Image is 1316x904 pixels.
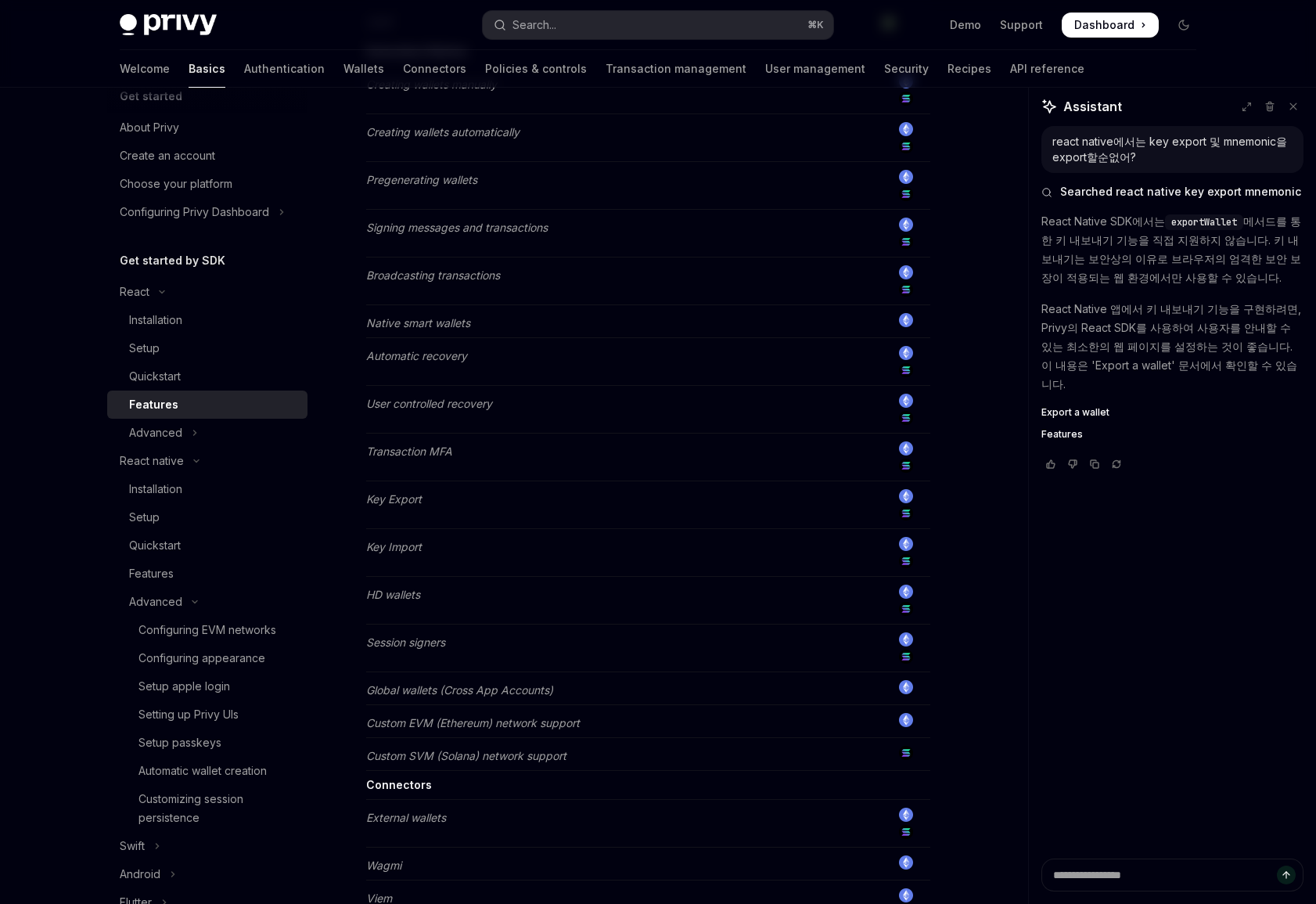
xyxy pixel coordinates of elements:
[1041,428,1083,441] span: Features
[129,536,181,555] div: Quickstart
[107,362,307,391] a: Quickstart
[107,860,307,888] button: Toggle Android section
[107,447,307,475] button: Toggle React native section
[1041,456,1060,472] button: Vote that response was good
[138,677,230,696] div: Setup apple login
[107,672,307,701] a: Setup apple login
[899,363,913,377] img: solana.png
[107,832,307,860] button: Toggle Swift section
[899,808,913,822] img: ethereum.png
[1000,17,1043,33] a: Support
[1074,17,1134,33] span: Dashboard
[366,778,432,791] strong: Connectors
[950,17,981,33] a: Demo
[899,585,913,599] img: ethereum.png
[899,346,913,360] img: ethereum.png
[129,508,160,527] div: Setup
[899,283,913,297] img: solana.png
[366,683,553,697] em: Global wallets (Cross App Accounts)
[138,733,221,752] div: Setup passkeys
[120,837,145,855] div: Swift
[107,306,307,334] a: Installation
[884,50,929,88] a: Security
[366,540,422,553] em: Key Import
[899,680,913,694] img: ethereum.png
[343,50,384,88] a: Wallets
[120,50,170,88] a: Welcome
[120,452,184,470] div: React native
[129,395,178,414] div: Features
[899,441,913,456] img: ethereum.png
[899,554,913,568] img: solana.png
[366,811,446,824] em: External wallets
[107,391,307,419] a: Features
[899,713,913,727] img: ethereum.png
[138,621,276,639] div: Configuring EVM networks
[138,649,265,668] div: Configuring appearance
[120,203,269,221] div: Configuring Privy Dashboard
[129,311,182,330] div: Installation
[485,50,587,88] a: Policies & controls
[107,588,307,616] button: Toggle Advanced section
[899,489,913,503] img: ethereum.png
[899,170,913,184] img: ethereum.png
[366,125,520,139] em: Creating wallets automatically
[1041,406,1303,419] a: Export a wallet
[107,170,307,198] a: Choose your platform
[899,139,913,153] img: solana.png
[366,588,420,601] em: HD wallets
[1041,184,1303,200] button: Searched react native key export mnemonic
[807,19,824,31] span: ⌘ K
[107,198,307,226] button: Toggle Configuring Privy Dashboard section
[899,825,913,839] img: solana.png
[366,636,445,649] em: Session signers
[129,564,174,583] div: Features
[107,531,307,560] a: Quickstart
[366,445,452,458] em: Transaction MFA
[899,394,913,408] img: ethereum.png
[138,705,239,724] div: Setting up Privy UIs
[120,865,160,884] div: Android
[899,235,913,249] img: solana.png
[1010,50,1084,88] a: API reference
[107,113,307,142] a: About Privy
[1171,216,1237,229] span: exportWallet
[899,92,913,106] img: solana.png
[107,142,307,170] a: Create an account
[138,762,267,780] div: Automatic wallet creation
[129,339,160,358] div: Setup
[899,602,913,616] img: solana.png
[1041,300,1303,394] p: React Native 앱에서 키 내보내기 기능을 구현하려면, Privy의 React SDK를 사용하여 사용자를 안내할 수 있는 최소한의 웹 페이지를 설정하는 것이 좋습니다....
[129,367,181,386] div: Quickstart
[899,632,913,646] img: ethereum.png
[899,187,913,201] img: solana.png
[899,537,913,551] img: ethereum.png
[366,749,566,762] em: Custom SVM (Solana) network support
[120,118,179,137] div: About Privy
[120,175,232,193] div: Choose your platform
[366,349,467,362] em: Automatic recovery
[899,746,913,760] img: solana.png
[899,459,913,473] img: solana.png
[1041,212,1303,287] p: React Native SDK에서는 메서드를 통한 키 내보내기 기능을 직접 지원하지 않습니다. 키 내보내기는 보안상의 이유로 브라우저의 엄격한 보안 보장이 적용되는 웹 환경에...
[107,475,307,503] a: Installation
[899,650,913,664] img: solana.png
[606,50,746,88] a: Transaction management
[899,265,913,279] img: ethereum.png
[483,11,833,39] button: Open search
[244,50,325,88] a: Authentication
[129,480,182,499] div: Installation
[107,419,307,447] button: Toggle Advanced section
[129,592,182,611] div: Advanced
[366,173,477,186] em: Pregenerating wallets
[403,50,466,88] a: Connectors
[1107,456,1126,472] button: Reload last chat
[899,411,913,425] img: solana.png
[107,701,307,729] a: Setting up Privy UIs
[899,218,913,232] img: ethereum.png
[366,716,580,729] em: Custom EVM (Ethereum) network support
[947,50,991,88] a: Recipes
[120,146,215,165] div: Create an account
[107,729,307,757] a: Setup passkeys
[366,221,548,234] em: Signing messages and transactions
